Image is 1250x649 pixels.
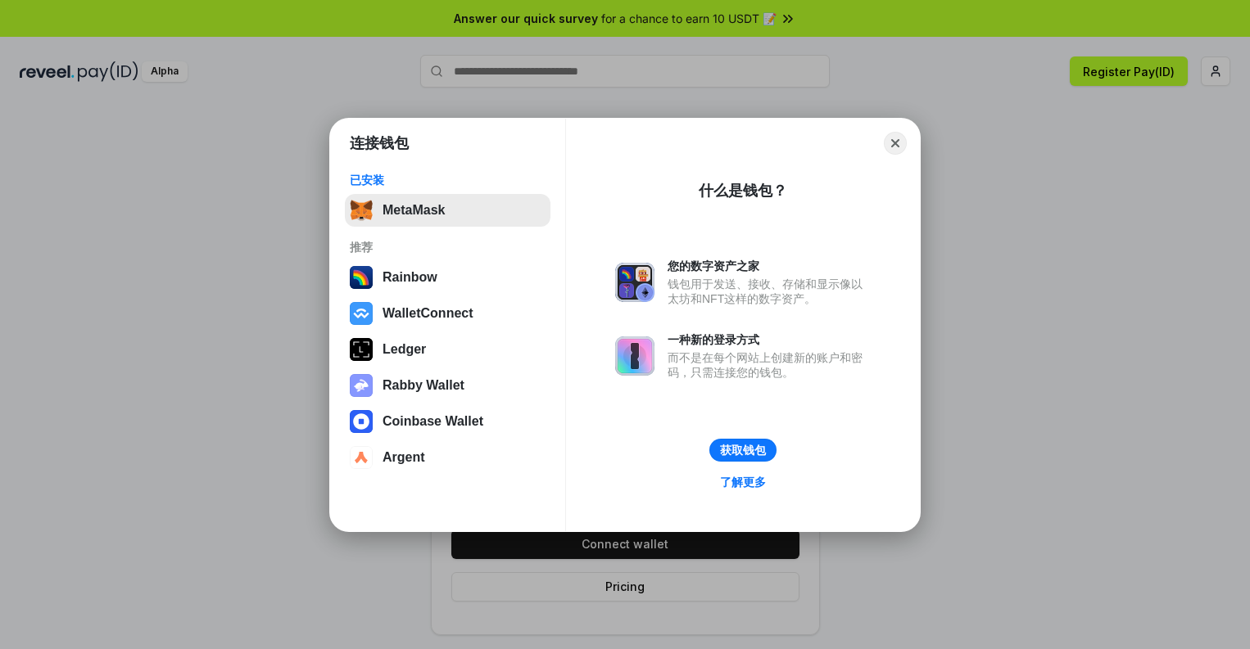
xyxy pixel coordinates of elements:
a: 了解更多 [710,471,776,493]
button: Ledger [345,333,550,366]
div: 什么是钱包？ [699,181,787,201]
img: svg+xml,%3Csvg%20fill%3D%22none%22%20height%3D%2233%22%20viewBox%3D%220%200%2035%2033%22%20width%... [350,199,373,222]
div: Rainbow [383,270,437,285]
button: MetaMask [345,194,550,227]
img: svg+xml,%3Csvg%20xmlns%3D%22http%3A%2F%2Fwww.w3.org%2F2000%2Fsvg%22%20fill%3D%22none%22%20viewBox... [350,374,373,397]
img: svg+xml,%3Csvg%20xmlns%3D%22http%3A%2F%2Fwww.w3.org%2F2000%2Fsvg%22%20fill%3D%22none%22%20viewBox... [615,336,654,376]
div: 获取钱包 [720,443,766,457]
button: 获取钱包 [709,439,777,462]
div: Rabby Wallet [383,378,464,393]
div: 推荐 [350,240,546,255]
button: Argent [345,441,550,474]
div: 一种新的登录方式 [668,332,871,347]
div: 您的数字资产之家 [668,259,871,273]
img: svg+xml,%3Csvg%20width%3D%2228%22%20height%3D%2228%22%20viewBox%3D%220%200%2028%2028%22%20fill%3D... [350,446,373,469]
img: svg+xml,%3Csvg%20width%3D%2228%22%20height%3D%2228%22%20viewBox%3D%220%200%2028%2028%22%20fill%3D... [350,302,373,325]
button: Rabby Wallet [345,369,550,402]
div: 了解更多 [720,475,766,489]
button: WalletConnect [345,297,550,330]
button: Coinbase Wallet [345,405,550,438]
img: svg+xml,%3Csvg%20width%3D%2228%22%20height%3D%2228%22%20viewBox%3D%220%200%2028%2028%22%20fill%3D... [350,410,373,433]
h1: 连接钱包 [350,133,409,153]
div: Coinbase Wallet [383,414,483,429]
div: Argent [383,450,425,465]
div: 钱包用于发送、接收、存储和显示像以太坊和NFT这样的数字资产。 [668,277,871,306]
div: MetaMask [383,203,445,218]
img: svg+xml,%3Csvg%20xmlns%3D%22http%3A%2F%2Fwww.w3.org%2F2000%2Fsvg%22%20width%3D%2228%22%20height%3... [350,338,373,361]
div: 已安装 [350,173,546,187]
div: Ledger [383,342,426,357]
img: svg+xml,%3Csvg%20width%3D%22120%22%20height%3D%22120%22%20viewBox%3D%220%200%20120%20120%22%20fil... [350,266,373,289]
button: Rainbow [345,261,550,294]
button: Close [884,132,907,155]
img: svg+xml,%3Csvg%20xmlns%3D%22http%3A%2F%2Fwww.w3.org%2F2000%2Fsvg%22%20fill%3D%22none%22%20viewBox... [615,263,654,302]
div: WalletConnect [383,306,473,321]
div: 而不是在每个网站上创建新的账户和密码，只需连接您的钱包。 [668,350,871,380]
